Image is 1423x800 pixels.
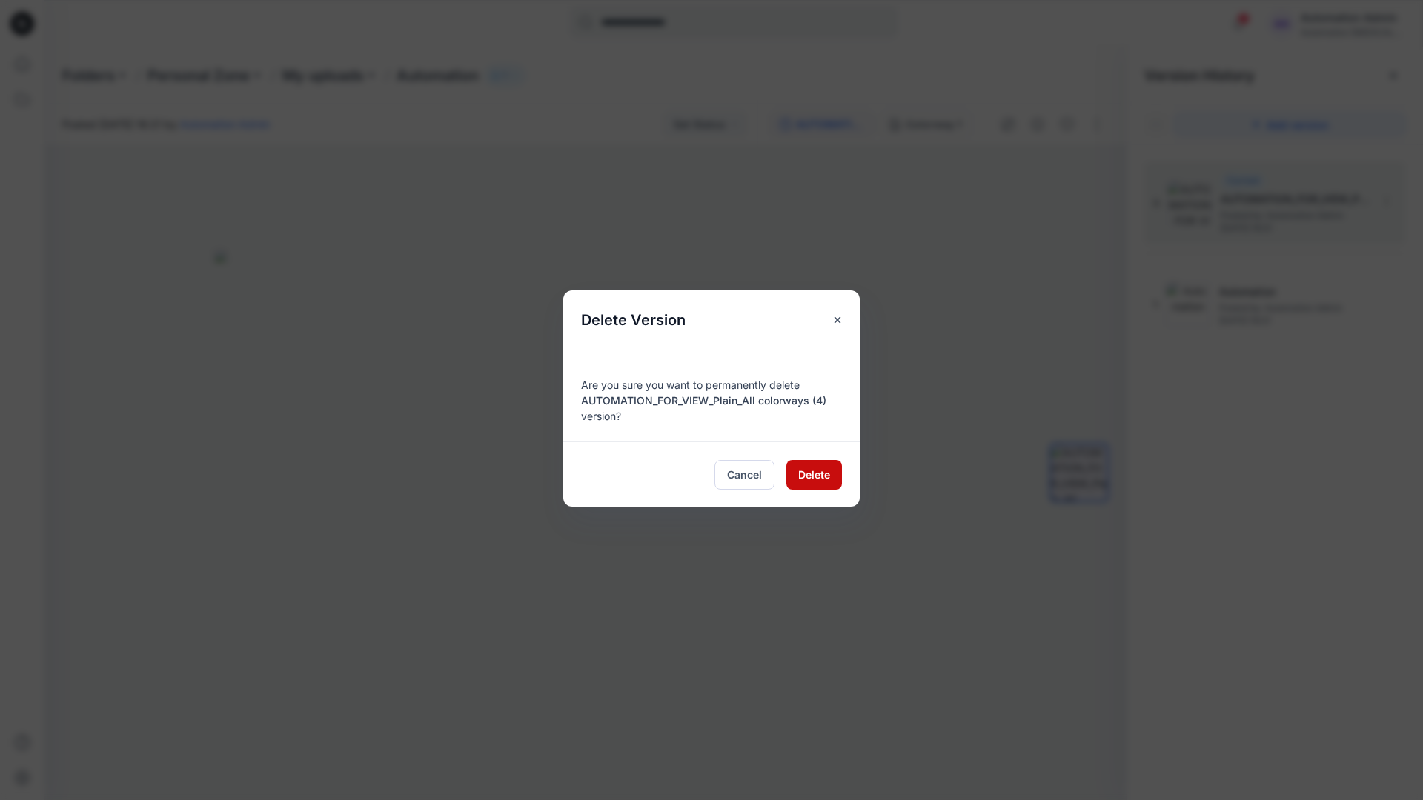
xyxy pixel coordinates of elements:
[786,460,842,490] button: Delete
[581,394,826,407] span: AUTOMATION_FOR_VIEW_Plain_All colorways (4)
[714,460,774,490] button: Cancel
[563,290,703,350] h5: Delete Version
[581,368,842,424] div: Are you sure you want to permanently delete version?
[824,307,851,333] button: Close
[798,467,830,482] span: Delete
[727,467,762,482] span: Cancel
